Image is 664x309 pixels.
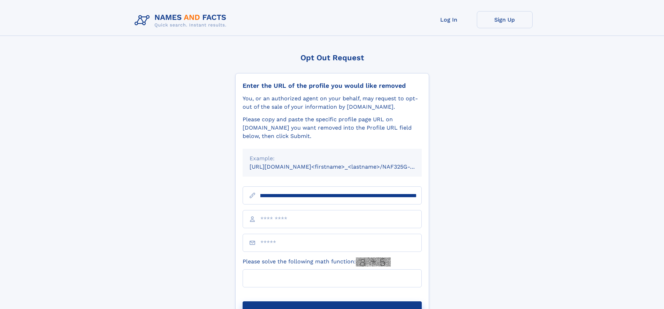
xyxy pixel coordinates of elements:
[243,94,422,111] div: You, or an authorized agent on your behalf, may request to opt-out of the sale of your informatio...
[421,11,477,28] a: Log In
[250,154,415,163] div: Example:
[235,53,429,62] div: Opt Out Request
[243,257,391,266] label: Please solve the following math function:
[250,163,435,170] small: [URL][DOMAIN_NAME]<firstname>_<lastname>/NAF325G-xxxxxxxx
[243,115,422,140] div: Please copy and paste the specific profile page URL on [DOMAIN_NAME] you want removed into the Pr...
[243,82,422,90] div: Enter the URL of the profile you would like removed
[132,11,232,30] img: Logo Names and Facts
[477,11,533,28] a: Sign Up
